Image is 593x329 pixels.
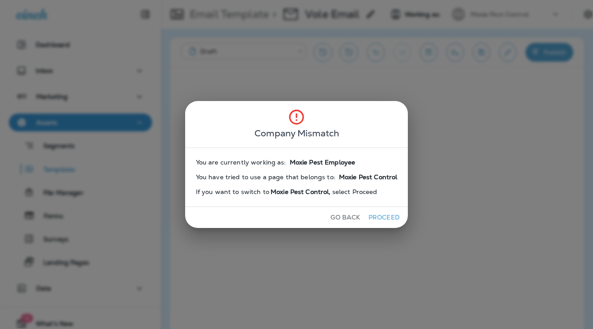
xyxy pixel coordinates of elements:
span: You are currently working as: [196,159,286,166]
span: Moxie Pest Control , [269,188,332,196]
span: Moxie Pest Employee [290,159,356,166]
button: Go Back [327,211,364,224]
span: select Proceed [332,188,377,196]
span: Moxie Pest Control [339,173,398,181]
span: If you want to switch to [196,188,269,196]
span: Company Mismatch [254,126,339,140]
button: Proceed [367,211,401,224]
span: You have tried to use a page that belongs to: [196,173,335,181]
